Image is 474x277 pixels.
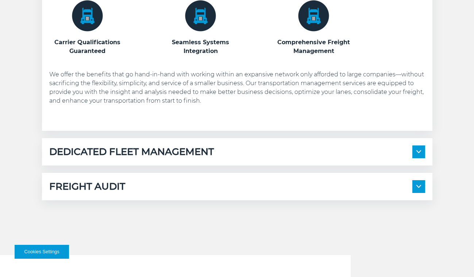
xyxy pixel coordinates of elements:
h3: Seamless Systems Integration [162,38,239,56]
img: arrow [416,150,421,153]
p: We offer the benefits that go hand-in-hand with working within an expansive network only afforded... [49,70,425,105]
h3: Carrier Qualifications Guaranteed [49,38,126,56]
img: arrow [416,185,421,188]
h5: DEDICATED FLEET MANAGEMENT [49,145,214,158]
h5: FREIGHT AUDIT [49,180,125,193]
h3: Comprehensive Freight Management [275,38,352,56]
button: Cookies Settings [15,245,69,259]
